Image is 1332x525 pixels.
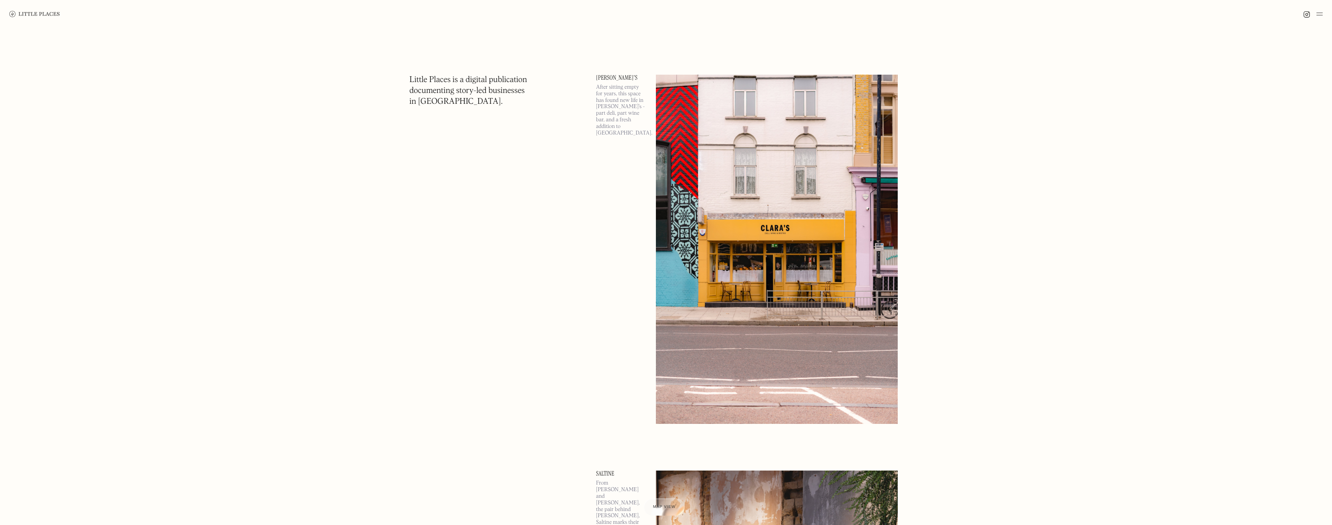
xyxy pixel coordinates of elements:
a: [PERSON_NAME]'s [596,75,647,81]
a: Map view [644,499,685,516]
img: Clara's [656,75,898,424]
span: Map view [653,505,676,509]
p: After sitting empty for years, this space has found new life in [PERSON_NAME]’s - part deli, part... [596,84,647,136]
h1: Little Places is a digital publication documenting story-led businesses in [GEOGRAPHIC_DATA]. [409,75,527,107]
a: Saltine [596,471,647,477]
